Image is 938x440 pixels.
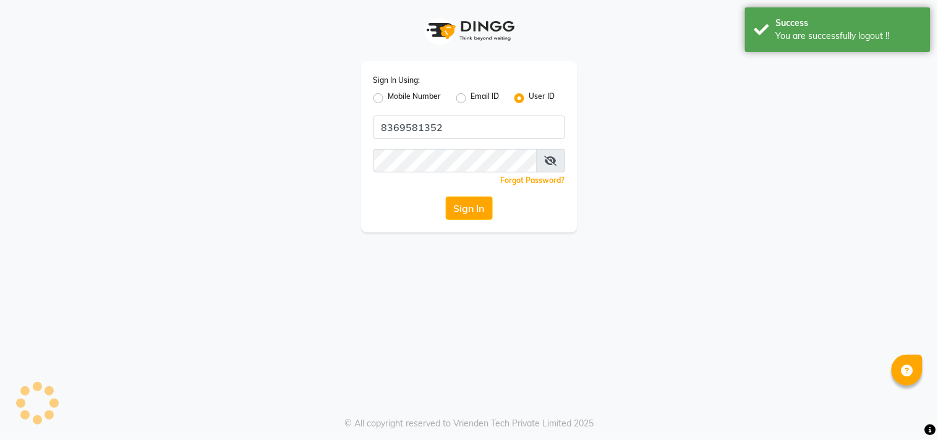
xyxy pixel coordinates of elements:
[373,75,420,86] label: Sign In Using:
[501,176,565,185] a: Forgot Password?
[373,149,537,172] input: Username
[776,30,921,43] div: You are successfully logout !!
[776,17,921,30] div: Success
[446,197,493,220] button: Sign In
[471,91,500,106] label: Email ID
[420,12,519,49] img: logo1.svg
[373,116,565,139] input: Username
[388,91,441,106] label: Mobile Number
[529,91,555,106] label: User ID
